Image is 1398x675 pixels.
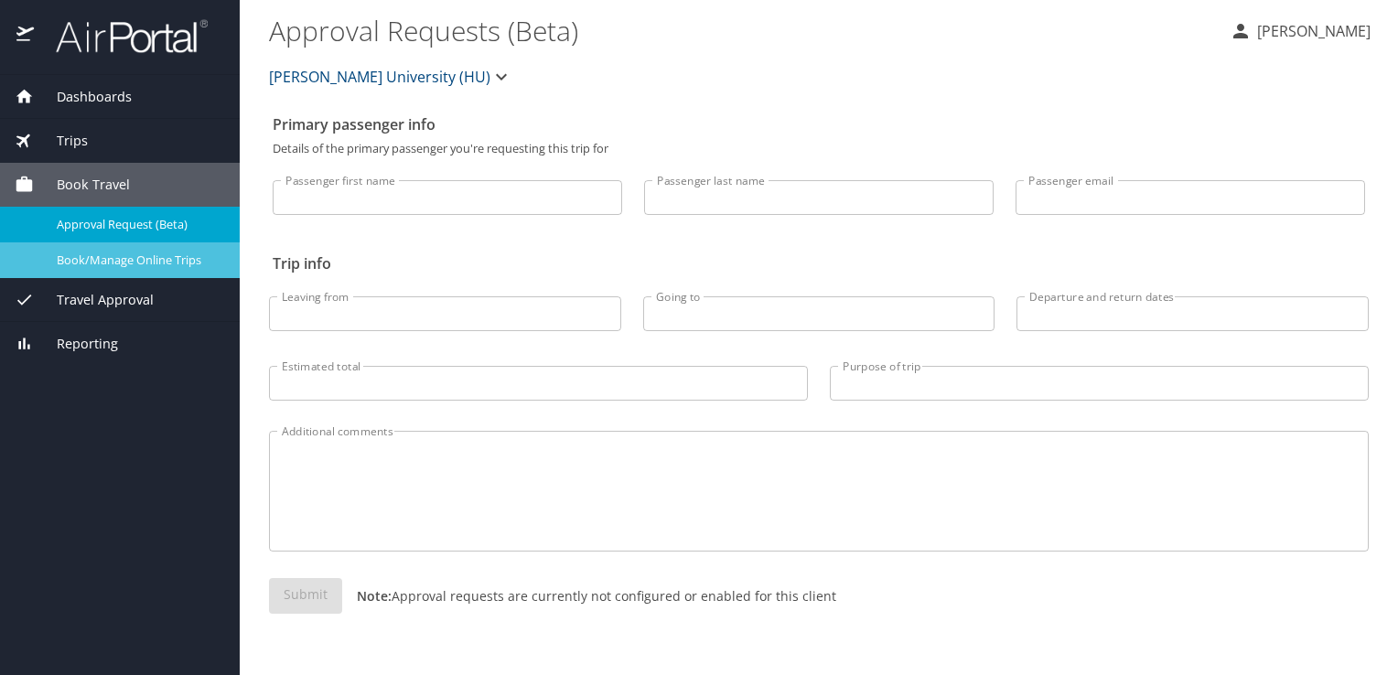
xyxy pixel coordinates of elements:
[269,2,1215,59] h1: Approval Requests (Beta)
[57,252,218,269] span: Book/Manage Online Trips
[34,131,88,151] span: Trips
[34,87,132,107] span: Dashboards
[16,18,36,54] img: icon-airportal.png
[262,59,520,95] button: [PERSON_NAME] University (HU)
[269,64,490,90] span: [PERSON_NAME] University (HU)
[34,175,130,195] span: Book Travel
[1252,20,1371,42] p: [PERSON_NAME]
[34,290,154,310] span: Travel Approval
[273,249,1365,278] h2: Trip info
[273,143,1365,155] p: Details of the primary passenger you're requesting this trip for
[1222,15,1378,48] button: [PERSON_NAME]
[34,334,118,354] span: Reporting
[57,216,218,233] span: Approval Request (Beta)
[342,586,836,605] p: Approval requests are currently not configured or enabled for this client
[36,18,208,54] img: airportal-logo.png
[357,587,392,605] strong: Note:
[273,110,1365,139] h2: Primary passenger info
